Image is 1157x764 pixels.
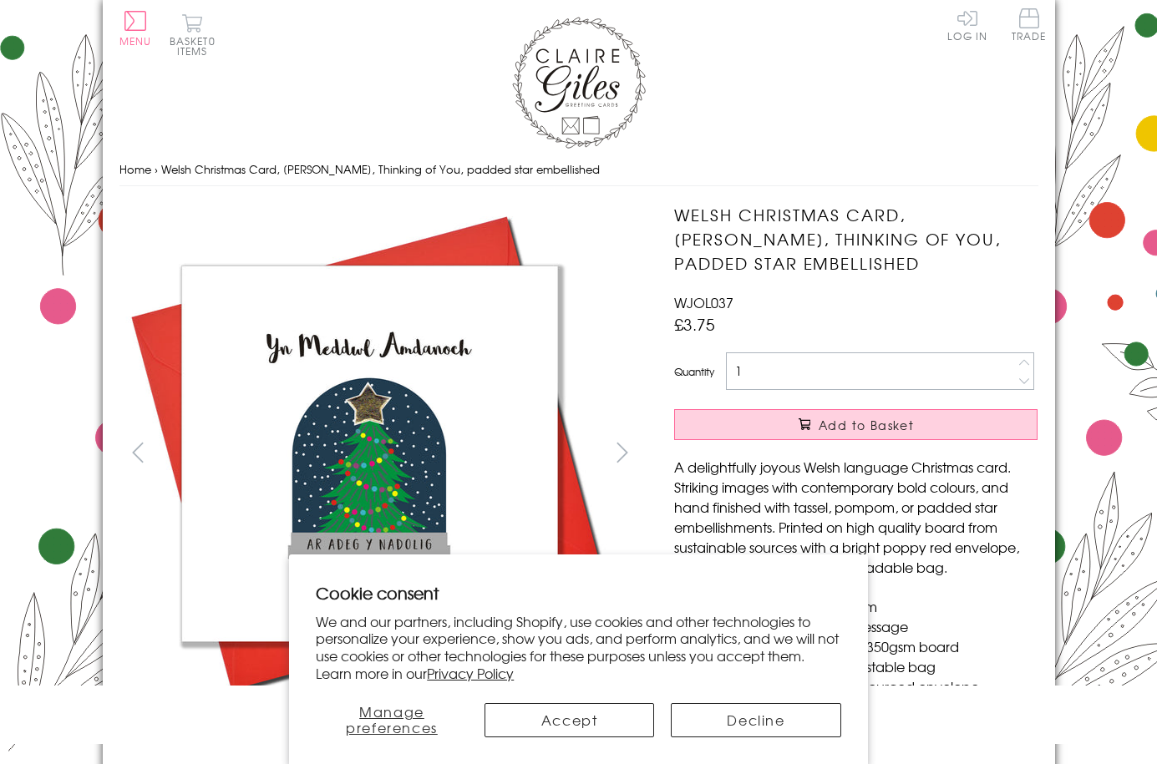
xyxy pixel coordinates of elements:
button: Manage preferences [316,703,468,737]
p: A delightfully joyous Welsh language Christmas card. Striking images with contemporary bold colou... [674,457,1038,577]
button: Menu [119,11,152,46]
label: Quantity [674,364,714,379]
span: 0 items [177,33,216,58]
span: WJOL037 [674,292,733,312]
button: Accept [485,703,654,737]
h2: Cookie consent [316,581,841,605]
span: Add to Basket [819,417,914,433]
span: Welsh Christmas Card, [PERSON_NAME], Thinking of You, padded star embellished [161,161,600,177]
button: next [603,433,641,471]
img: Claire Giles Greetings Cards [512,17,646,149]
span: Trade [1012,8,1047,41]
p: We and our partners, including Shopify, use cookies and other technologies to personalize your ex... [316,613,841,682]
a: Home [119,161,151,177]
button: Add to Basket [674,409,1038,440]
button: Decline [671,703,840,737]
span: › [155,161,158,177]
a: Log In [947,8,987,41]
span: Manage preferences [346,701,438,737]
button: Basket0 items [170,13,216,56]
img: Welsh Christmas Card, Nadolig Llawen, Thinking of You, padded star embellished [641,203,1142,704]
img: Welsh Christmas Card, Nadolig Llawen, Thinking of You, padded star embellished [119,203,620,704]
span: £3.75 [674,312,715,336]
span: Menu [119,33,152,48]
h1: Welsh Christmas Card, [PERSON_NAME], Thinking of You, padded star embellished [674,203,1038,275]
a: Privacy Policy [427,663,514,683]
a: Trade [1012,8,1047,44]
button: prev [119,433,157,471]
nav: breadcrumbs [119,153,1038,187]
